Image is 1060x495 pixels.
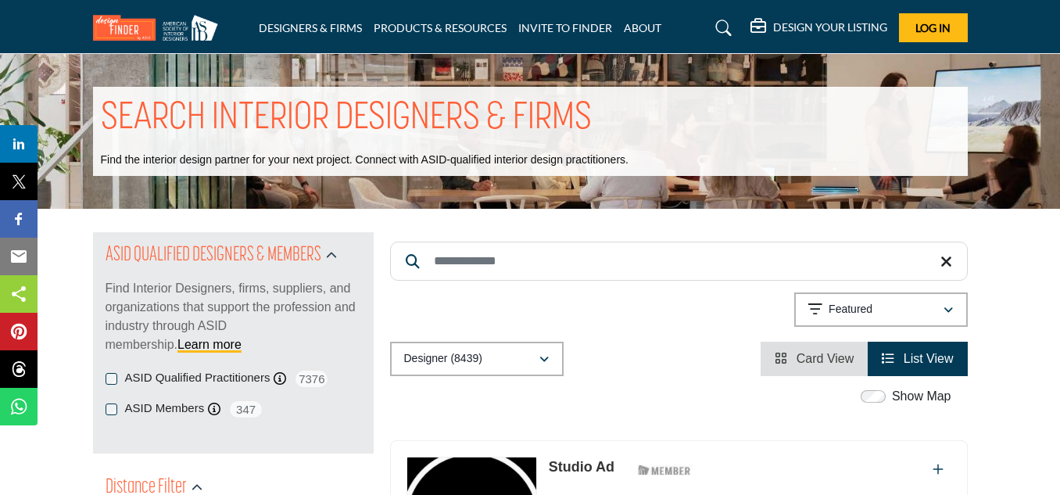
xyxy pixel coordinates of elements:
[624,21,661,34] a: ABOUT
[125,369,270,387] label: ASID Qualified Practitioners
[773,20,887,34] h5: DESIGN YOUR LISTING
[892,387,951,406] label: Show Map
[629,461,700,480] img: ASID Members Badge Icon
[899,13,968,42] button: Log In
[390,342,564,376] button: Designer (8439)
[106,279,361,354] p: Find Interior Designers, firms, suppliers, and organizations that support the profession and indu...
[106,242,321,270] h2: ASID QUALIFIED DESIGNERS & MEMBERS
[93,15,226,41] img: Site Logo
[750,19,887,38] div: DESIGN YOUR LISTING
[775,352,854,365] a: View Card
[882,352,953,365] a: View List
[374,21,507,34] a: PRODUCTS & RESOURCES
[404,351,482,367] p: Designer (8439)
[700,16,742,41] a: Search
[518,21,612,34] a: INVITE TO FINDER
[106,404,117,415] input: ASID Members checkbox
[915,21,951,34] span: Log In
[868,342,967,376] li: List View
[125,400,205,418] label: ASID Members
[549,459,614,475] a: Studio Ad
[228,400,263,419] span: 347
[177,338,242,351] a: Learn more
[390,242,968,281] input: Search Keyword
[259,21,362,34] a: DESIGNERS & FIRMS
[761,342,868,376] li: Card View
[101,95,592,143] h1: SEARCH INTERIOR DESIGNERS & FIRMS
[904,352,954,365] span: List View
[549,457,614,478] p: Studio Ad
[294,369,329,389] span: 7376
[101,152,628,168] p: Find the interior design partner for your next project. Connect with ASID-qualified interior desi...
[794,292,968,327] button: Featured
[829,302,872,317] p: Featured
[106,373,117,385] input: ASID Qualified Practitioners checkbox
[933,463,944,476] a: Add To List
[797,352,854,365] span: Card View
